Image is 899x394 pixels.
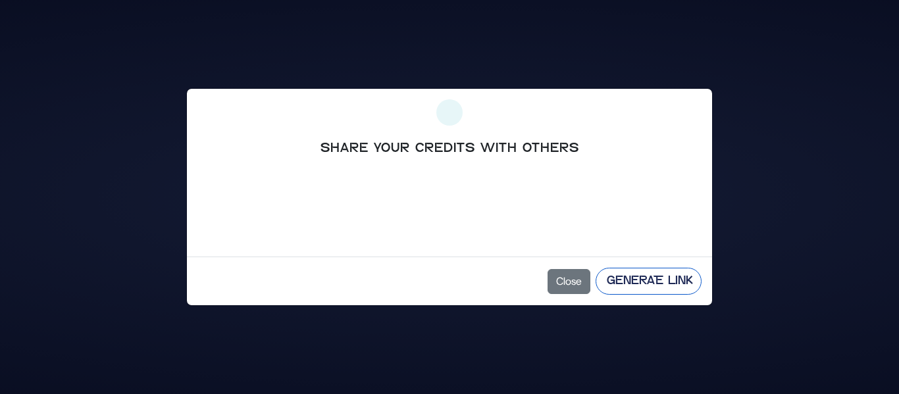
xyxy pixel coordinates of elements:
p: Generate unique links to share your credits with friends or family. When they play using your sha... [197,167,702,199]
button: Generate Link [596,268,702,295]
button: Close [548,269,590,294]
h6: Share Your Credits with Others [197,141,702,157]
strong: Available Credits: [388,215,473,229]
div: 2 credits [197,214,702,230]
